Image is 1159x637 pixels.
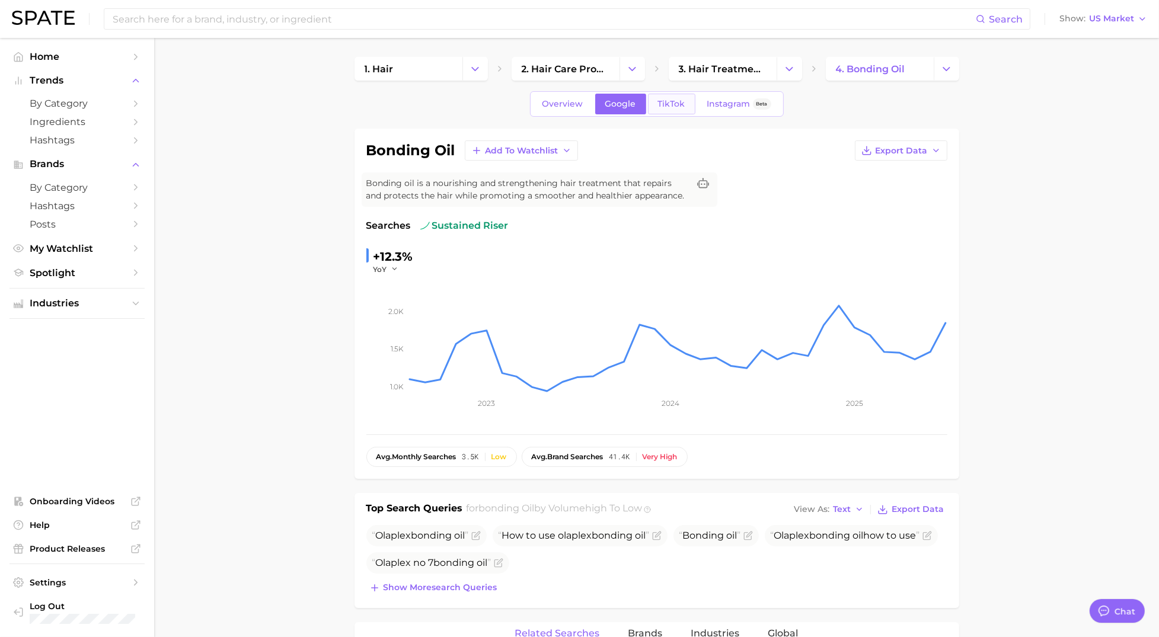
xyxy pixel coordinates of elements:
a: Home [9,47,145,66]
span: US Market [1089,15,1134,22]
a: Google [595,94,646,114]
span: monthly searches [376,453,456,461]
span: Add to Watchlist [486,146,558,156]
span: by Category [30,98,124,109]
a: Hashtags [9,131,145,149]
span: Settings [30,577,124,588]
span: 2. hair care products [522,63,609,75]
button: avg.brand searches41.4kVery high [522,447,688,467]
a: TikTok [648,94,695,114]
a: Hashtags [9,197,145,215]
button: Change Category [934,57,959,81]
span: My Watchlist [30,243,124,254]
a: Product Releases [9,540,145,558]
button: Change Category [462,57,488,81]
button: Flag as miscategorized or irrelevant [743,531,753,540]
span: Google [605,99,636,109]
span: sustained riser [420,219,509,233]
span: YoY [373,264,387,274]
span: Home [30,51,124,62]
span: brand searches [532,453,604,461]
span: Ingredients [30,116,124,127]
button: Show moresearch queries [366,580,500,596]
span: Export Data [876,146,928,156]
span: bonding [592,530,633,541]
tspan: 1.0k [390,382,404,391]
a: 2. hair care products [512,57,620,81]
span: Help [30,520,124,530]
button: Add to Watchlist [465,140,578,161]
tspan: 2025 [845,399,863,408]
button: Brands [9,155,145,173]
a: Posts [9,215,145,233]
img: SPATE [12,11,75,25]
span: How to use olaplex [499,530,650,541]
button: Flag as miscategorized or irrelevant [471,531,481,540]
span: oil [853,530,864,541]
tspan: 1.5k [391,344,404,353]
span: oil [636,530,646,541]
span: by Category [30,182,124,193]
span: Spotlight [30,267,124,279]
span: Beta [756,99,768,109]
button: Export Data [855,140,947,161]
span: Log Out [30,601,135,612]
span: high to low [585,502,642,514]
span: bonding [411,530,452,541]
span: Instagram [707,99,751,109]
span: oil [455,530,465,541]
button: avg.monthly searches3.5kLow [366,447,517,467]
h2: for by Volume [466,501,642,518]
button: Flag as miscategorized or irrelevant [922,531,932,540]
a: by Category [9,94,145,113]
img: sustained riser [420,221,430,231]
span: bonding oil [478,502,534,514]
div: +12.3% [373,247,413,266]
span: Brands [30,159,124,169]
button: Trends [9,72,145,89]
span: Hashtags [30,200,124,212]
span: 3.5k [462,453,479,461]
span: Overview [542,99,583,109]
span: Olaplex how to use [771,530,920,541]
span: Search [989,14,1023,25]
input: Search here for a brand, industry, or ingredient [111,9,976,29]
a: Ingredients [9,113,145,131]
a: Onboarding Videos [9,492,145,510]
span: Bonding [683,530,724,541]
button: View AsText [791,502,867,517]
a: by Category [9,178,145,197]
a: 4. bonding oil [826,57,934,81]
span: oil [727,530,737,541]
a: InstagramBeta [697,94,781,114]
span: Text [834,506,851,513]
h1: Top Search Queries [366,501,463,518]
span: Searches [366,219,411,233]
span: Trends [30,75,124,86]
span: Hashtags [30,135,124,146]
span: Posts [30,219,124,230]
a: Log out. Currently logged in with e-mail mcelwee.l@pg.com. [9,597,145,628]
span: View As [794,506,830,513]
span: Show [1059,15,1085,22]
span: TikTok [658,99,685,109]
span: Export Data [892,504,944,514]
a: Spotlight [9,264,145,282]
span: 1. hair [365,63,394,75]
span: Bonding oil is a nourishing and strengthening hair treatment that repairs and protects the hair w... [366,177,689,202]
span: 3. hair treatments [679,63,767,75]
a: Overview [532,94,593,114]
tspan: 2.0k [388,307,404,316]
span: Show more search queries [384,582,497,593]
a: 1. hair [355,57,462,81]
a: Help [9,516,145,534]
abbr: average [532,452,548,461]
span: 41.4k [609,453,630,461]
span: Product Releases [30,543,124,554]
button: Flag as miscategorized or irrelevant [494,558,503,568]
span: 4. bonding oil [836,63,905,75]
a: Settings [9,574,145,591]
button: Export Data [874,501,947,518]
span: oil [477,557,488,568]
button: Flag as miscategorized or irrelevant [652,531,662,540]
